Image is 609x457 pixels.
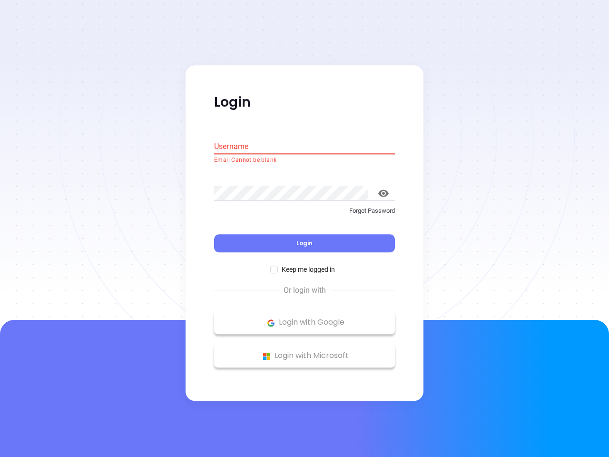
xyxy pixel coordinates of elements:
button: Microsoft Logo Login with Microsoft [214,344,395,368]
button: Login [214,235,395,253]
p: Login [214,94,395,111]
img: Google Logo [265,317,277,329]
span: Login [296,239,313,248]
span: Or login with [279,285,331,297]
a: Forgot Password [214,206,395,223]
img: Microsoft Logo [261,350,273,362]
p: Email Cannot be blank [214,156,395,165]
p: Forgot Password [214,206,395,216]
button: Google Logo Login with Google [214,311,395,335]
p: Login with Microsoft [219,349,390,363]
p: Login with Google [219,316,390,330]
button: toggle password visibility [372,182,395,205]
span: Keep me logged in [278,265,339,275]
